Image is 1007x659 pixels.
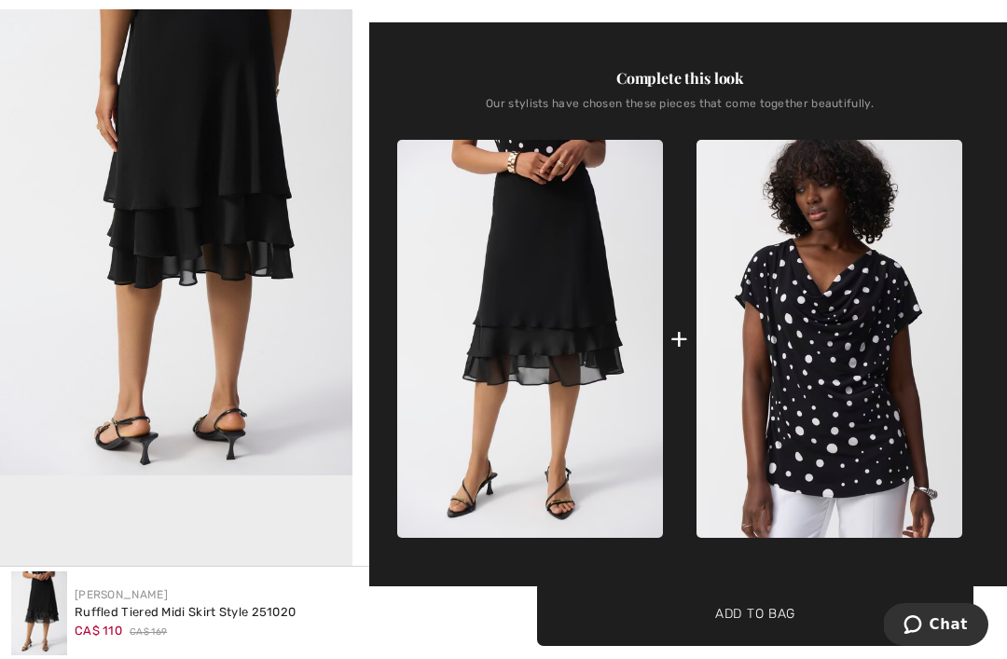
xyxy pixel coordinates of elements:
[715,603,795,623] span: Add to Bag
[697,140,962,538] img: Polka Dot Cowl Neck Pullover Style 251257
[884,603,988,650] iframe: Opens a widget where you can chat to one of our agents
[75,624,122,638] span: CA$ 110
[397,97,962,125] div: Our stylists have chosen these pieces that come together beautifully.
[75,588,168,601] a: [PERSON_NAME]
[397,67,962,89] div: Complete this look
[537,581,973,646] button: Add to Bag
[130,625,167,639] span: CA$ 169
[670,318,688,360] div: +
[75,603,296,622] div: Ruffled Tiered Midi Skirt Style 251020
[397,140,663,538] img: Ruffled Tiered Midi Skirt Style 251020
[11,571,67,655] img: Ruffled Tiered Midi Skirt Style 251020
